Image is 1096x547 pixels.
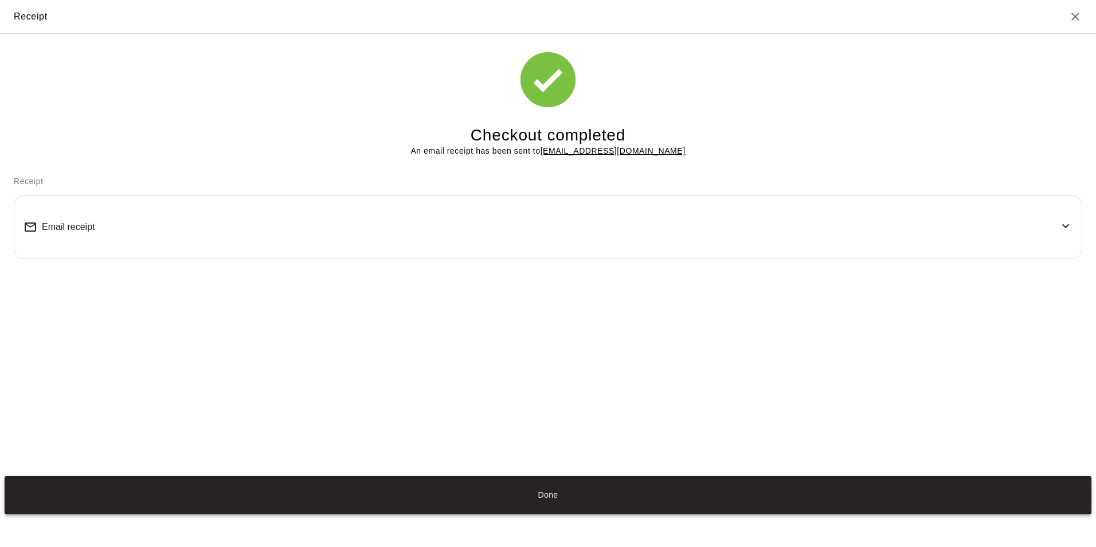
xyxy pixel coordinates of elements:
button: Close [1068,10,1082,24]
h4: Checkout completed [471,126,625,146]
u: [EMAIL_ADDRESS][DOMAIN_NAME] [541,146,686,155]
p: Receipt [14,175,1082,187]
p: An email receipt has been sent to [410,145,685,157]
div: Receipt [14,9,48,24]
button: Done [5,476,1091,514]
span: Email receipt [42,222,95,232]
